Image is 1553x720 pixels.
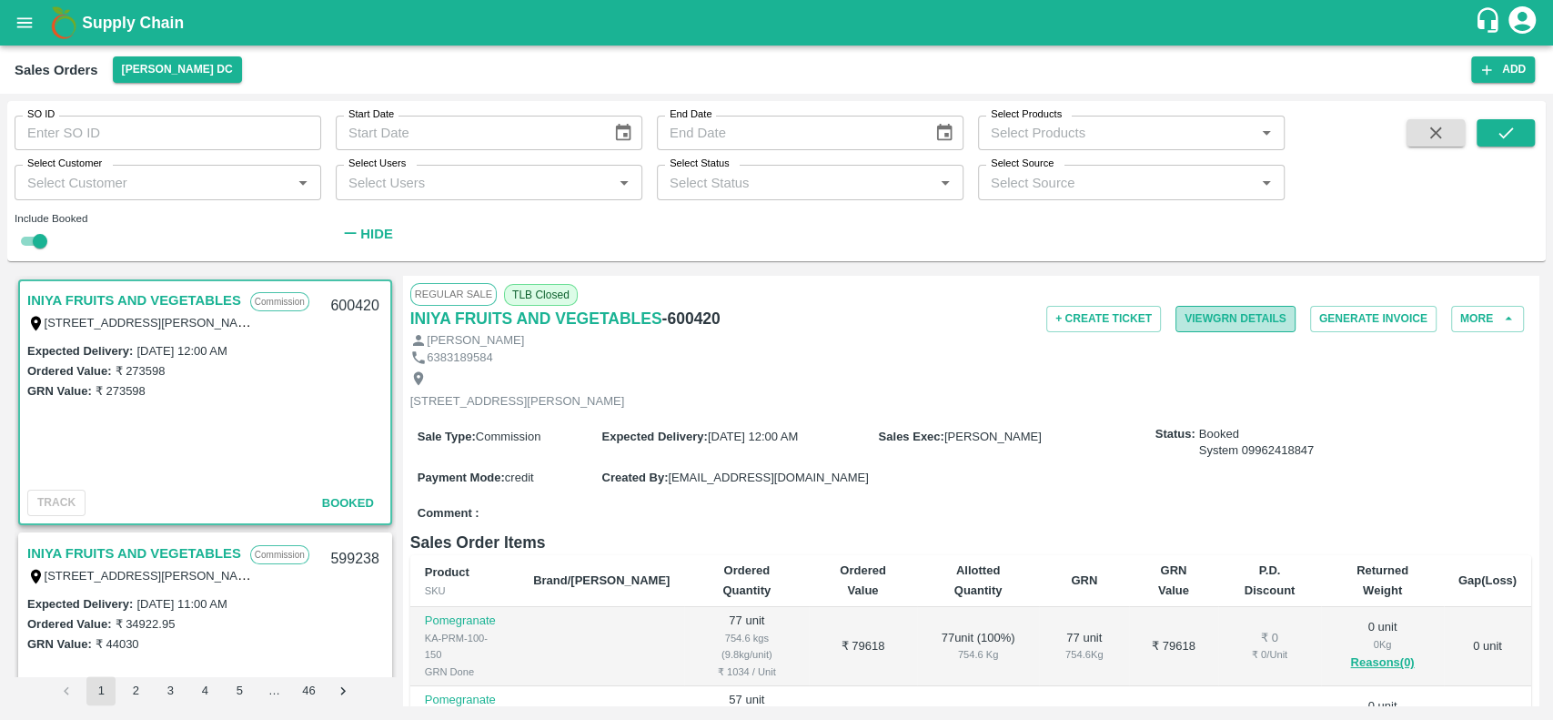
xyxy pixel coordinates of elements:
div: Sales Orders [15,58,98,82]
label: ₹ 34922.95 [115,617,175,631]
button: ViewGRN Details [1175,306,1296,332]
div: 754.6 Kg [1054,646,1114,663]
div: customer-support [1474,6,1506,39]
label: Expected Delivery : [27,597,133,611]
label: [DATE] 12:00 AM [136,344,227,358]
label: ₹ 273598 [115,364,165,378]
label: SO ID [27,107,55,122]
label: Expected Delivery : [601,430,707,443]
label: [STREET_ADDRESS][PERSON_NAME] [45,315,259,330]
nav: pagination navigation [49,676,360,705]
label: Sale Type : [418,430,476,443]
label: Select Status [670,157,730,171]
label: Expected Delivery : [27,344,133,358]
label: Comment : [418,505,479,522]
label: Status: [1155,426,1195,443]
div: GRN Done [425,664,504,680]
input: Select Products [983,121,1249,145]
label: Ordered Value: [27,364,111,378]
div: 754.6 kgs (9.8kg/unit) [699,630,794,664]
button: open drawer [4,2,45,44]
div: System 09962418847 [1199,442,1315,460]
div: ₹ 0 [1233,630,1307,647]
img: logo [45,5,82,41]
a: INIYA FRUITS AND VEGETABLES [27,289,241,312]
div: 599238 [319,538,389,581]
button: Go to page 5 [225,676,254,705]
div: 77 unit ( 100 %) [932,630,1025,664]
b: Brand/[PERSON_NAME] [533,573,670,587]
b: P.D. Discount [1245,563,1296,597]
a: Supply Chain [82,10,1474,35]
b: Ordered Quantity [722,563,771,597]
p: Pomegranate [425,613,504,630]
button: Add [1471,56,1535,83]
div: 0 Kg [1336,636,1428,653]
label: End Date [670,107,711,122]
p: Pomegranate [425,692,504,709]
div: ₹ 1034 / Unit [699,664,794,680]
label: [STREET_ADDRESS][PERSON_NAME] [45,568,259,583]
b: GRN [1071,573,1097,587]
span: [DATE] 12:00 AM [708,430,798,443]
div: KA-PRM-100-150 [425,630,504,664]
div: 0 unit [1336,619,1428,674]
h6: Sales Order Items [410,530,1531,555]
td: 77 unit [684,607,809,686]
label: Payment Mode : [418,471,505,484]
label: GRN Value: [27,637,92,651]
input: Select Source [983,170,1249,194]
b: Returned Weight [1356,563,1408,597]
label: Ordered Value: [27,617,111,631]
div: ₹ 0 / Unit [1233,646,1307,663]
button: More [1451,306,1524,332]
input: Start Date [336,116,599,150]
button: Select DC [113,56,242,83]
input: Select Status [662,170,928,194]
input: Select Customer [20,170,286,194]
div: Include Booked [15,210,321,227]
span: Regular Sale [410,283,497,305]
span: TLB Closed [504,284,578,306]
p: 6383189584 [427,350,492,367]
input: Enter SO ID [15,116,321,150]
button: Open [1255,171,1278,195]
button: Hide [336,218,398,249]
p: [STREET_ADDRESS][PERSON_NAME] [410,393,625,411]
label: Select Products [991,107,1062,122]
label: GRN Value: [27,384,92,398]
button: Open [1255,121,1278,145]
button: Choose date [606,116,640,150]
b: GRN Value [1158,563,1189,597]
span: credit [505,471,534,484]
div: SKU [425,583,504,599]
td: ₹ 79618 [809,607,917,686]
b: Ordered Value [840,563,886,597]
label: Sales Exec : [879,430,944,443]
button: Go to page 46 [294,676,323,705]
label: ₹ 44030 [96,637,139,651]
span: [EMAIL_ADDRESS][DOMAIN_NAME] [668,471,868,484]
h6: - 600420 [662,306,721,331]
a: INIYA FRUITS AND VEGETABLES [27,542,241,565]
button: Open [291,171,315,195]
label: Select Users [348,157,406,171]
input: Select Users [341,170,607,194]
p: Commission [250,292,309,311]
div: 77 unit [1054,630,1114,664]
button: Generate Invoice [1310,306,1437,332]
button: Go to page 4 [190,676,219,705]
td: 0 unit [1444,607,1531,686]
a: INIYA FRUITS AND VEGETABLES [410,306,662,331]
p: [PERSON_NAME] [427,332,524,350]
span: Commission [476,430,541,443]
button: page 1 [86,676,116,705]
b: Gap(Loss) [1458,573,1517,587]
p: Commission [250,545,309,564]
button: Open [933,171,957,195]
button: + Create Ticket [1046,306,1161,332]
button: Choose date [927,116,962,150]
button: Go to page 2 [121,676,150,705]
b: Product [425,565,469,579]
